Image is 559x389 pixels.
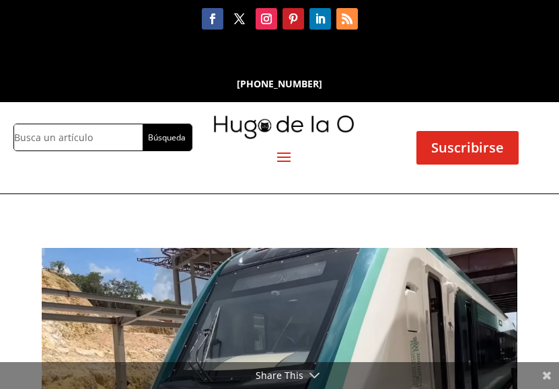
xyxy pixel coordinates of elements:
img: mini-hugo-de-la-o-logo [214,116,354,139]
a: Seguir en LinkedIn [309,8,331,30]
a: Seguir en Instagram [256,8,277,30]
a: Suscribirse [416,131,519,165]
input: Busca un artículo [14,124,143,150]
a: Seguir en Pinterest [283,8,304,30]
a: Seguir en X [229,8,250,30]
a: Seguir en Facebook [202,8,223,30]
a: Seguir en RSS [336,8,358,30]
input: Búsqueda [143,124,192,150]
a: mini-hugo-de-la-o-logo [214,129,354,142]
